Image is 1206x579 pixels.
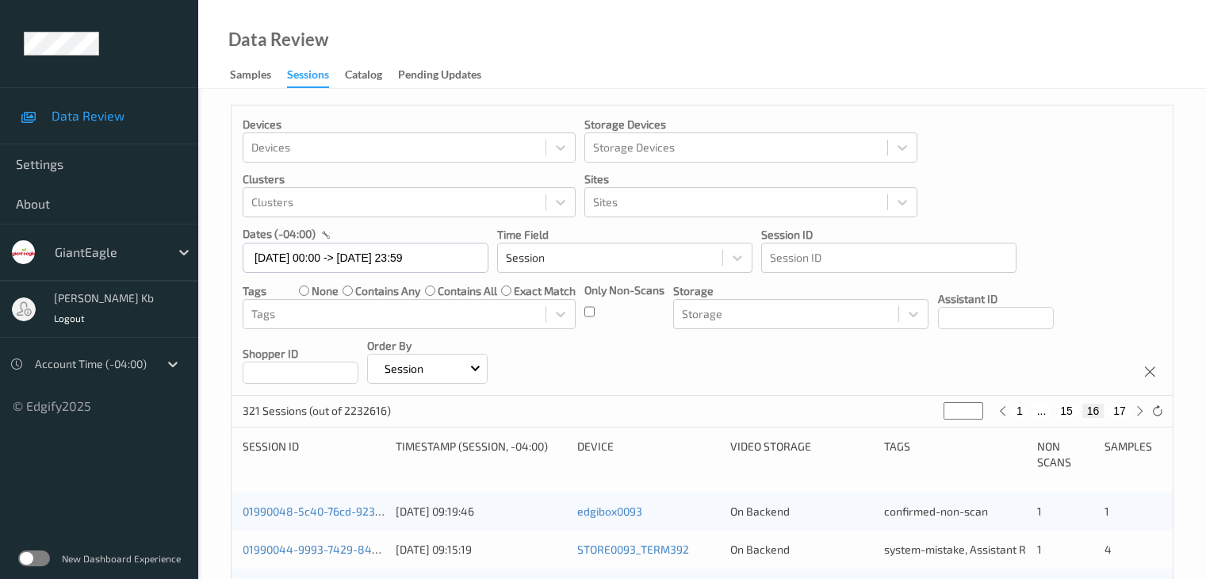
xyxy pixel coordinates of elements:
[938,291,1054,307] p: Assistant ID
[1037,439,1094,470] div: Non Scans
[243,283,266,299] p: Tags
[1082,404,1105,418] button: 16
[1105,439,1162,470] div: Samples
[345,64,398,86] a: Catalog
[230,64,287,86] a: Samples
[230,67,271,86] div: Samples
[584,282,664,298] p: Only Non-Scans
[1012,404,1028,418] button: 1
[345,67,382,86] div: Catalog
[243,171,576,187] p: Clusters
[884,543,1148,556] span: system-mistake, Assistant Rejected, Unusual activity
[497,227,752,243] p: Time Field
[730,542,872,558] div: On Backend
[577,543,689,556] a: STORE0093_TERM392
[730,439,872,470] div: Video Storage
[379,361,429,377] p: Session
[1105,543,1112,556] span: 4
[243,346,358,362] p: Shopper ID
[1037,504,1042,518] span: 1
[584,171,917,187] p: Sites
[1105,504,1109,518] span: 1
[514,283,576,299] label: exact match
[355,283,420,299] label: contains any
[884,504,988,518] span: confirmed-non-scan
[396,439,566,470] div: Timestamp (Session, -04:00)
[312,283,339,299] label: none
[396,504,566,520] div: [DATE] 09:19:46
[243,543,465,556] a: 01990044-9993-7429-8425-5d4042ef4cbd
[1055,404,1078,418] button: 15
[584,117,917,132] p: Storage Devices
[243,117,576,132] p: Devices
[1032,404,1051,418] button: ...
[577,439,719,470] div: Device
[761,227,1016,243] p: Session ID
[1108,404,1131,418] button: 17
[287,64,345,88] a: Sessions
[398,67,481,86] div: Pending Updates
[396,542,566,558] div: [DATE] 09:15:19
[287,67,329,88] div: Sessions
[228,32,328,48] div: Data Review
[398,64,497,86] a: Pending Updates
[438,283,497,299] label: contains all
[730,504,872,520] div: On Backend
[243,403,391,419] p: 321 Sessions (out of 2232616)
[243,226,316,242] p: dates (-04:00)
[243,504,458,518] a: 01990048-5c40-76cd-9230-e037206a6b1f
[243,439,385,470] div: Session ID
[884,439,1026,470] div: Tags
[367,338,488,354] p: Order By
[1037,543,1042,556] span: 1
[577,504,642,518] a: edgibox0093
[673,283,928,299] p: Storage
